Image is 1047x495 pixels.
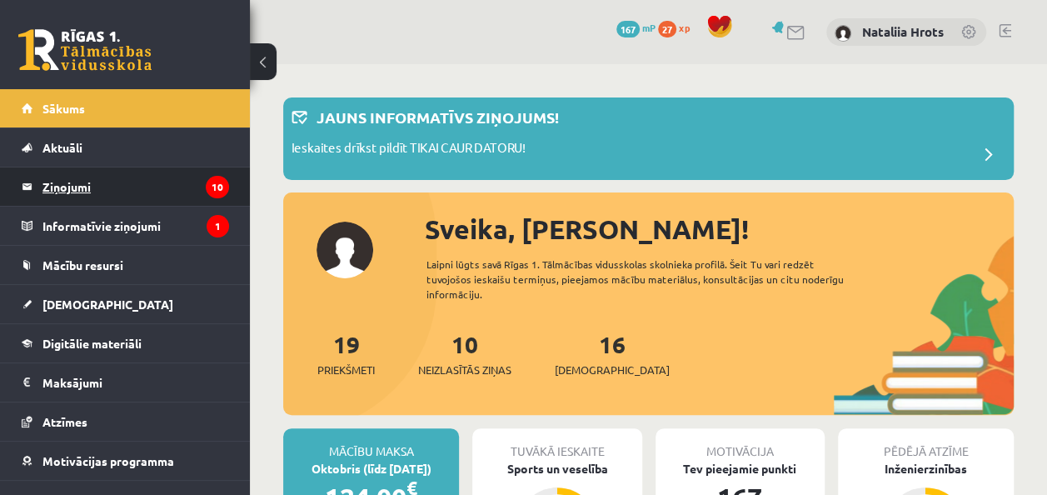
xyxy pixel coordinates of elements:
[472,428,641,460] div: Tuvākā ieskaite
[555,329,670,378] a: 16[DEMOGRAPHIC_DATA]
[42,414,87,429] span: Atzīmes
[42,297,173,312] span: [DEMOGRAPHIC_DATA]
[418,362,511,378] span: Neizlasītās ziņas
[22,246,229,284] a: Mācību resursi
[22,402,229,441] a: Atzīmes
[22,324,229,362] a: Digitālie materiāli
[22,285,229,323] a: [DEMOGRAPHIC_DATA]
[862,23,944,40] a: Nataliia Hrots
[42,363,229,402] legend: Maksājumi
[838,428,1014,460] div: Pēdējā atzīme
[616,21,656,34] a: 167 mP
[42,336,142,351] span: Digitālie materiāli
[42,257,123,272] span: Mācību resursi
[656,428,825,460] div: Motivācija
[292,138,526,162] p: Ieskaites drīkst pildīt TIKAI CAUR DATORU!
[42,167,229,206] legend: Ziņojumi
[658,21,676,37] span: 27
[642,21,656,34] span: mP
[838,460,1014,477] div: Inženierzinības
[42,101,85,116] span: Sākums
[42,140,82,155] span: Aktuāli
[317,329,375,378] a: 19Priekšmeti
[206,176,229,198] i: 10
[656,460,825,477] div: Tev pieejamie punkti
[22,128,229,167] a: Aktuāli
[555,362,670,378] span: [DEMOGRAPHIC_DATA]
[22,363,229,402] a: Maksājumi
[207,215,229,237] i: 1
[22,89,229,127] a: Sākums
[22,442,229,480] a: Motivācijas programma
[42,453,174,468] span: Motivācijas programma
[283,428,459,460] div: Mācību maksa
[317,362,375,378] span: Priekšmeti
[472,460,641,477] div: Sports un veselība
[22,167,229,206] a: Ziņojumi10
[22,207,229,245] a: Informatīvie ziņojumi1
[425,209,1014,249] div: Sveika, [PERSON_NAME]!
[283,460,459,477] div: Oktobris (līdz [DATE])
[835,25,851,42] img: Nataliia Hrots
[292,106,1005,172] a: Jauns informatīvs ziņojums! Ieskaites drīkst pildīt TIKAI CAUR DATORU!
[317,106,559,128] p: Jauns informatīvs ziņojums!
[426,257,865,302] div: Laipni lūgts savā Rīgas 1. Tālmācības vidusskolas skolnieka profilā. Šeit Tu vari redzēt tuvojošo...
[616,21,640,37] span: 167
[658,21,698,34] a: 27 xp
[18,29,152,71] a: Rīgas 1. Tālmācības vidusskola
[679,21,690,34] span: xp
[418,329,511,378] a: 10Neizlasītās ziņas
[42,207,229,245] legend: Informatīvie ziņojumi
